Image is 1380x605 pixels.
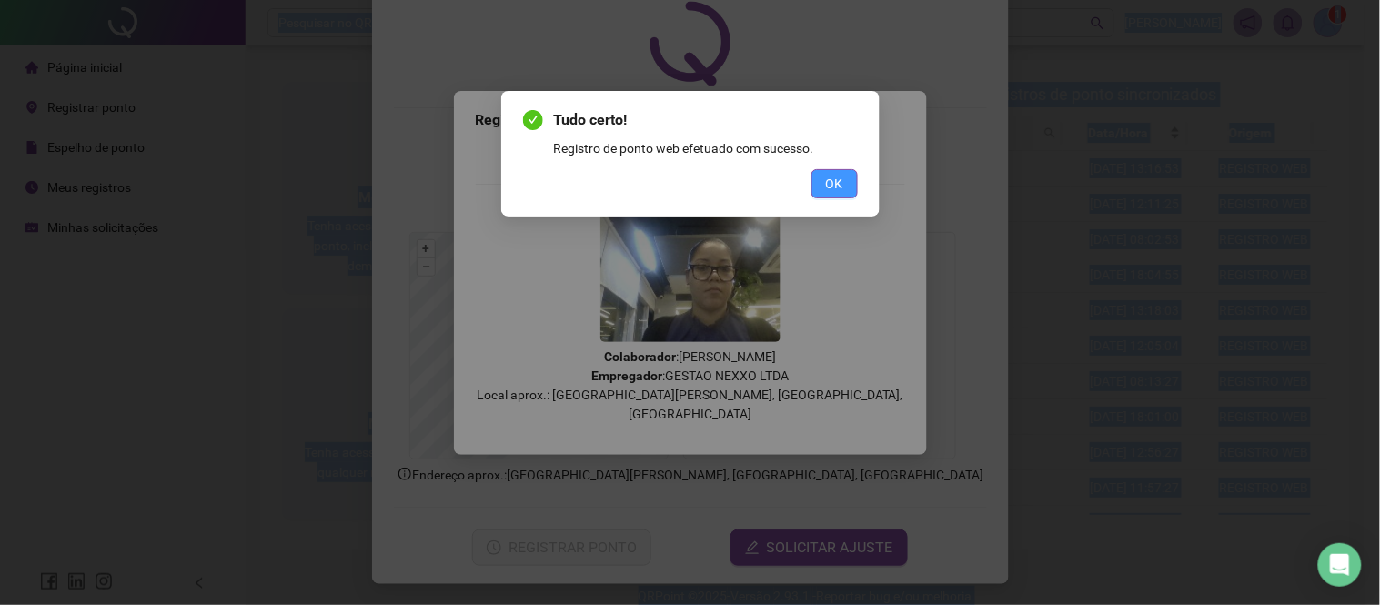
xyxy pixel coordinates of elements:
div: Open Intercom Messenger [1318,543,1362,587]
div: Registro de ponto web efetuado com sucesso. [554,138,858,158]
span: Tudo certo! [554,109,858,131]
span: check-circle [523,110,543,130]
button: OK [811,169,858,198]
span: OK [826,174,843,194]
